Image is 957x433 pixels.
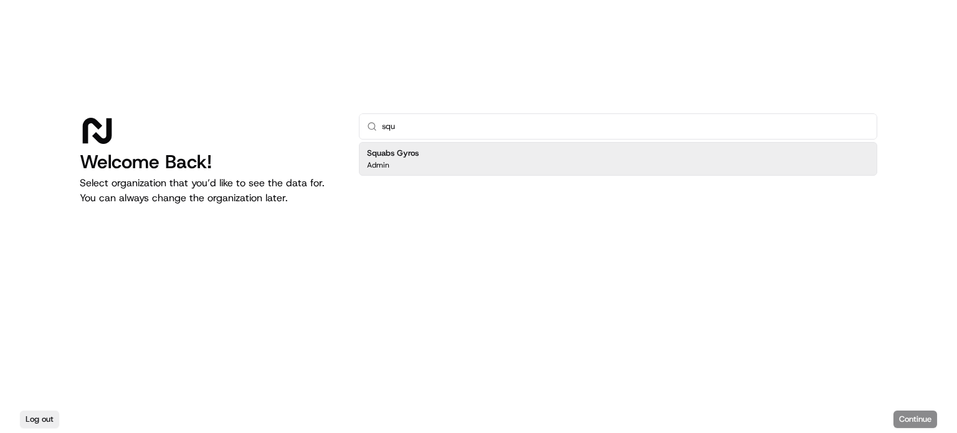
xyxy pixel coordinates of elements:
[367,148,419,159] h2: Squabs Gyros
[80,151,339,173] h1: Welcome Back!
[367,160,389,170] p: Admin
[382,114,869,139] input: Type to search...
[359,140,877,178] div: Suggestions
[80,176,339,206] p: Select organization that you’d like to see the data for. You can always change the organization l...
[20,411,59,428] button: Log out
